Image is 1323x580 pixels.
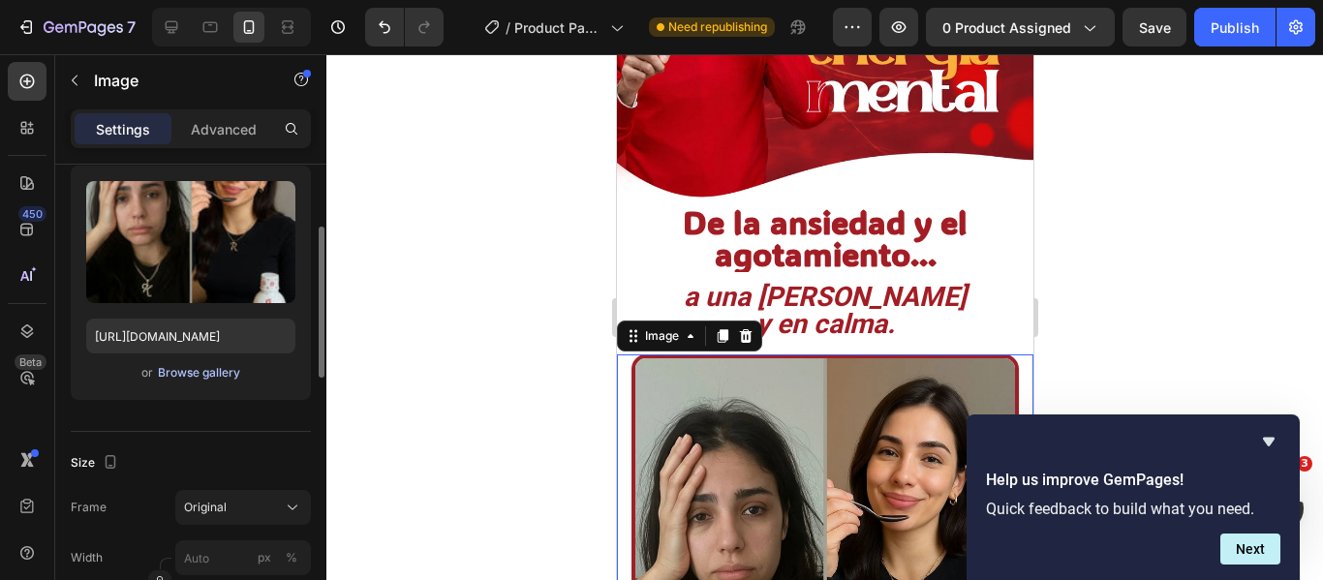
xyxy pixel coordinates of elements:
div: Image [24,273,66,290]
div: 450 [18,206,46,222]
button: Publish [1194,8,1276,46]
input: px% [175,540,311,575]
p: 7 [127,15,136,39]
button: Next question [1220,534,1280,565]
button: Hide survey [1257,430,1280,453]
div: px [258,549,271,566]
span: 3 [1297,456,1312,472]
button: Original [175,490,311,525]
div: Undo/Redo [365,8,444,46]
button: Browse gallery [157,363,241,382]
div: % [286,549,297,566]
div: Help us improve GemPages! [986,430,1280,565]
div: Publish [1211,17,1259,38]
p: Quick feedback to build what you need. [986,500,1280,518]
button: 0 product assigned [926,8,1115,46]
span: / [506,17,510,38]
span: Product Page - [DATE] 19:00:40 [514,17,602,38]
button: Save [1123,8,1186,46]
label: Frame [71,499,107,516]
p: Advanced [191,119,257,139]
span: Need republishing [668,18,767,36]
button: 7 [8,8,144,46]
iframe: Design area [617,54,1033,580]
div: Browse gallery [158,364,240,382]
span: Save [1139,19,1171,36]
p: Settings [96,119,150,139]
button: px [280,546,303,569]
h2: Help us improve GemPages! [986,469,1280,492]
img: preview-image [86,181,295,303]
p: Image [94,69,259,92]
span: or [141,361,153,384]
button: % [253,546,276,569]
input: https://example.com/image.jpg [86,319,295,353]
label: Width [71,549,103,566]
div: Beta [15,354,46,370]
span: Original [184,499,227,516]
span: 0 product assigned [942,17,1071,38]
div: Size [71,450,122,476]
